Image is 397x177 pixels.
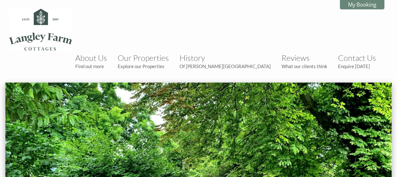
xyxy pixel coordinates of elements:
a: Our PropertiesExplore our Properties [118,53,169,69]
img: Langley Farm Cottages [9,9,72,51]
small: Find out more [75,63,107,69]
a: HistoryOf [PERSON_NAME][GEOGRAPHIC_DATA] [180,53,271,69]
a: Contact UsEnquire [DATE] [338,53,376,69]
small: What our clients think [282,63,327,69]
small: Of [PERSON_NAME][GEOGRAPHIC_DATA] [180,63,271,69]
small: Explore our Properties [118,63,169,69]
a: About UsFind out more [75,53,107,69]
small: Enquire [DATE] [338,63,376,69]
a: ReviewsWhat our clients think [282,53,327,69]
